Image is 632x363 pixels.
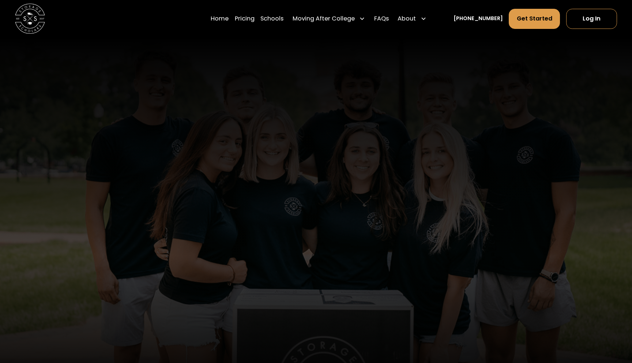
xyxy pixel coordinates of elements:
a: Home [211,8,229,29]
a: Pricing [235,8,255,29]
a: [PHONE_NUMBER] [454,15,503,23]
div: Moving After College [293,14,355,23]
a: Log In [566,9,617,29]
a: Get Started [509,9,560,29]
div: About [398,14,416,23]
a: Schools [260,8,283,29]
img: Storage Scholars main logo [15,4,45,34]
a: FAQs [374,8,389,29]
